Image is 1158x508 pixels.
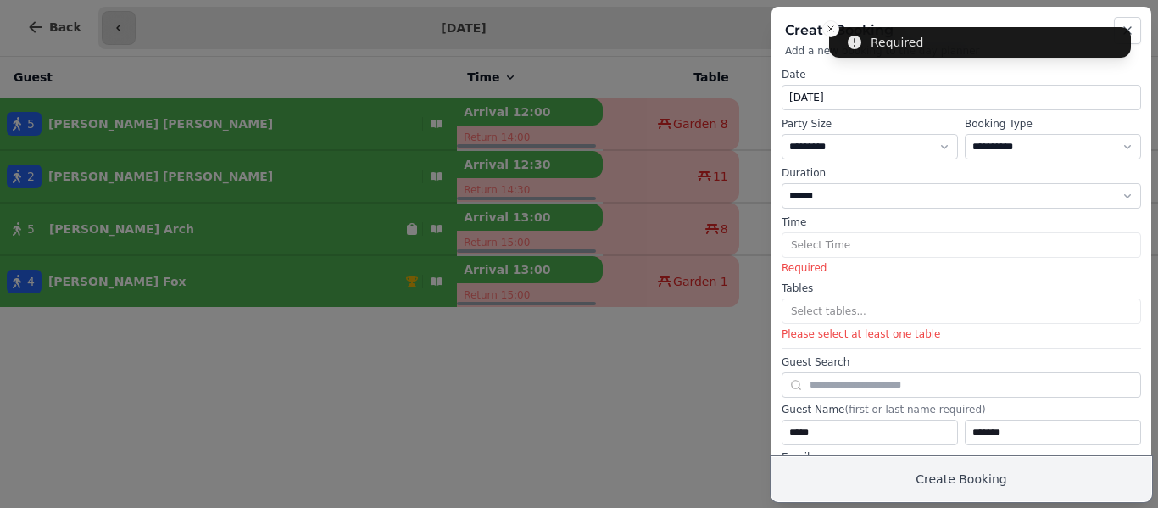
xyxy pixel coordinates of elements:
[965,117,1141,131] label: Booking Type
[782,450,1141,464] label: Email
[771,457,1151,501] button: Create Booking
[844,404,985,416] span: (first or last name required)
[782,117,958,131] label: Party Size
[782,355,1141,369] label: Guest Search
[782,327,1141,341] p: Please select at least one table
[782,85,1141,110] button: [DATE]
[782,282,1141,295] label: Tables
[782,166,1141,180] label: Duration
[782,215,1141,229] label: Time
[785,20,1138,41] h2: Create Booking
[782,232,1141,258] button: Select Time
[782,299,1141,324] button: Select tables...
[782,261,1141,275] p: Required
[785,44,1138,58] p: Add a new booking to the day planner
[782,403,1141,416] label: Guest Name
[782,68,1141,81] label: Date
